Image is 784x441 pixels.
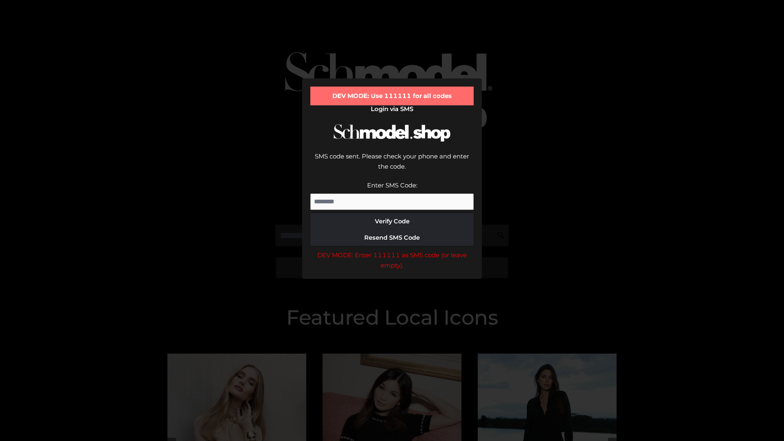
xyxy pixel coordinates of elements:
[310,105,474,113] h2: Login via SMS
[310,151,474,180] div: SMS code sent. Please check your phone and enter the code.
[367,181,417,189] label: Enter SMS Code:
[310,213,474,229] button: Verify Code
[310,250,474,271] div: DEV MODE: Enter 111111 as SMS code (or leave empty).
[331,117,453,149] img: Schmodel Logo
[310,229,474,246] button: Resend SMS Code
[310,87,474,105] div: DEV MODE: Use 111111 for all codes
